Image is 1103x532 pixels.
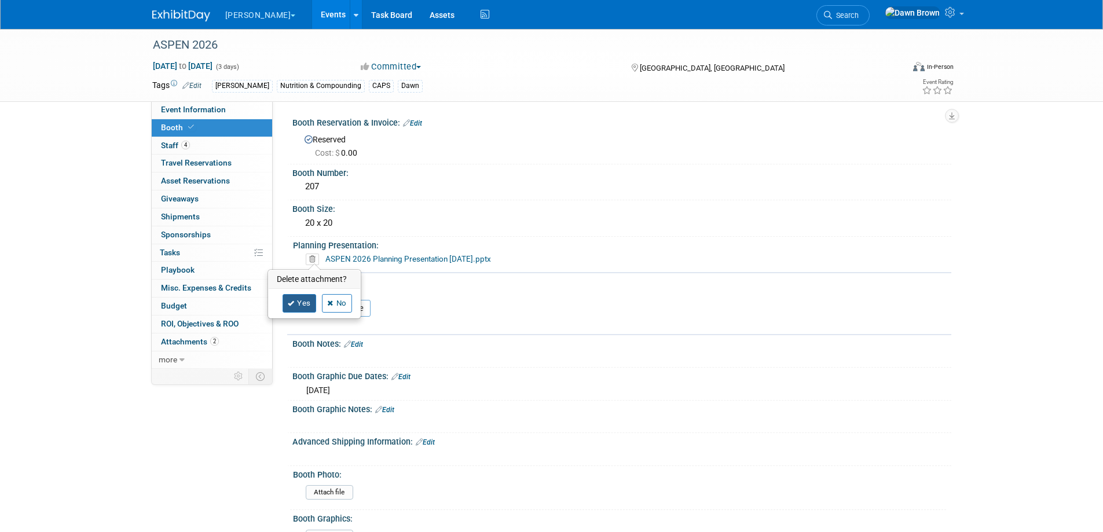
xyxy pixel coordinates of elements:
[283,294,316,313] a: Yes
[152,208,272,226] a: Shipments
[369,80,394,92] div: CAPS
[161,319,239,328] span: ROI, Objectives & ROO
[152,101,272,119] a: Event Information
[152,244,272,262] a: Tasks
[315,148,362,157] span: 0.00
[152,298,272,315] a: Budget
[152,137,272,155] a: Staff4
[325,254,491,263] a: ASPEN 2026 Planning Presentation [DATE].pptx
[161,337,219,346] span: Attachments
[212,80,273,92] div: [PERSON_NAME]
[292,200,951,215] div: Booth Size:
[344,340,363,348] a: Edit
[161,176,230,185] span: Asset Reservations
[152,333,272,351] a: Attachments2
[277,80,365,92] div: Nutrition & Compounding
[292,114,951,129] div: Booth Reservation & Invoice:
[832,11,859,20] span: Search
[159,355,177,364] span: more
[301,131,943,159] div: Reserved
[269,270,360,289] h3: Delete attachment?
[152,10,210,21] img: ExhibitDay
[161,283,251,292] span: Misc. Expenses & Credits
[816,5,870,25] a: Search
[248,369,272,384] td: Toggle Event Tabs
[416,438,435,446] a: Edit
[913,62,925,71] img: Format-Inperson.png
[161,265,195,274] span: Playbook
[885,6,940,19] img: Dawn Brown
[161,230,211,239] span: Sponsorships
[161,212,200,221] span: Shipments
[398,80,423,92] div: Dawn
[293,510,946,524] div: Booth Graphics:
[306,386,330,395] span: [DATE]
[292,164,951,179] div: Booth Number:
[293,237,946,251] div: Planning Presentation:
[161,301,187,310] span: Budget
[229,369,249,384] td: Personalize Event Tab Strip
[161,105,226,114] span: Event Information
[149,35,886,56] div: ASPEN 2026
[301,214,943,232] div: 20 x 20
[152,173,272,190] a: Asset Reservations
[292,433,951,448] div: Advanced Shipping Information:
[188,124,194,130] i: Booth reservation complete
[152,190,272,208] a: Giveaways
[215,63,239,71] span: (3 days)
[301,178,943,196] div: 207
[210,337,219,346] span: 2
[161,158,232,167] span: Travel Reservations
[403,119,422,127] a: Edit
[315,148,341,157] span: Cost: $
[161,123,196,132] span: Booth
[181,141,190,149] span: 4
[322,294,352,313] a: No
[287,282,951,295] div: Booth Services
[391,373,411,381] a: Edit
[152,351,272,369] a: more
[152,79,201,93] td: Tags
[152,262,272,279] a: Playbook
[161,141,190,150] span: Staff
[152,315,272,333] a: ROI, Objectives & ROO
[152,61,213,71] span: [DATE] [DATE]
[177,61,188,71] span: to
[152,119,272,137] a: Booth
[160,248,180,257] span: Tasks
[292,368,951,383] div: Booth Graphic Due Dates:
[152,226,272,244] a: Sponsorships
[375,406,394,414] a: Edit
[357,61,426,73] button: Committed
[182,82,201,90] a: Edit
[161,194,199,203] span: Giveaways
[835,60,954,78] div: Event Format
[293,466,946,480] div: Booth Photo:
[152,280,272,297] a: Misc. Expenses & Credits
[292,335,951,350] div: Booth Notes:
[926,63,954,71] div: In-Person
[292,401,951,416] div: Booth Graphic Notes:
[640,64,785,72] span: [GEOGRAPHIC_DATA], [GEOGRAPHIC_DATA]
[922,79,953,85] div: Event Rating
[152,155,272,172] a: Travel Reservations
